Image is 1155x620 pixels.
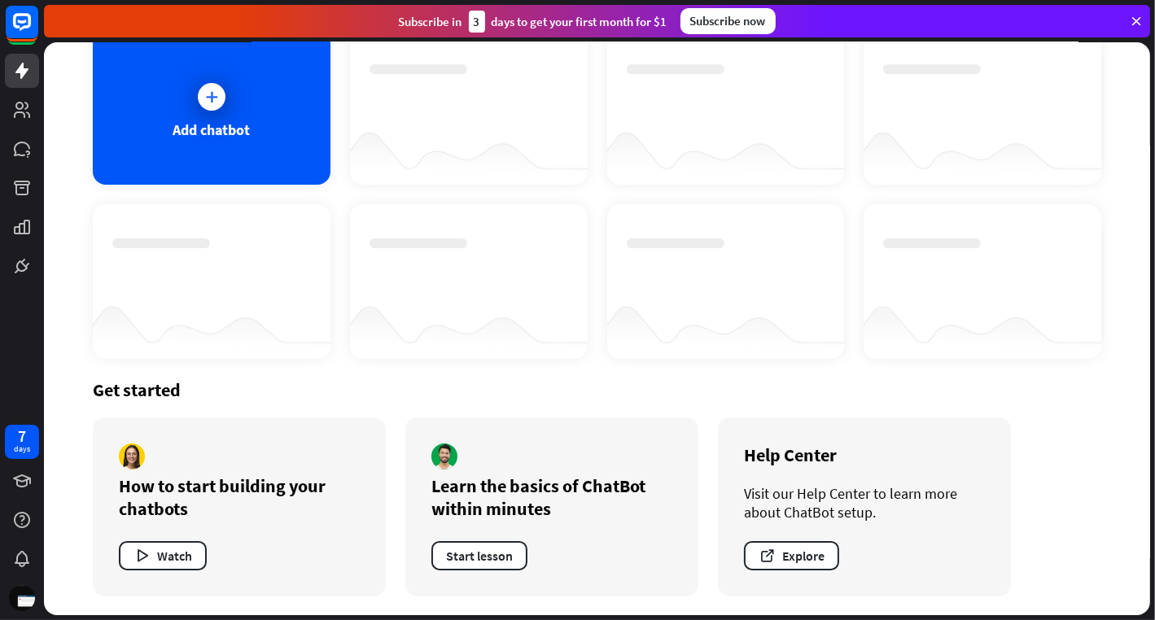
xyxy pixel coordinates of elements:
[119,474,360,520] div: How to start building your chatbots
[680,8,776,34] div: Subscribe now
[744,443,985,466] div: Help Center
[93,378,1101,401] div: Get started
[18,429,26,443] div: 7
[744,484,985,522] div: Visit our Help Center to learn more about ChatBot setup.
[119,443,145,469] img: author
[14,443,30,455] div: days
[5,425,39,459] a: 7 days
[399,11,667,33] div: Subscribe in days to get your first month for $1
[469,11,485,33] div: 3
[173,120,250,139] div: Add chatbot
[13,7,62,55] button: Open LiveChat chat widget
[431,443,457,469] img: author
[431,541,527,570] button: Start lesson
[119,541,207,570] button: Watch
[431,474,672,520] div: Learn the basics of ChatBot within minutes
[744,541,839,570] button: Explore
